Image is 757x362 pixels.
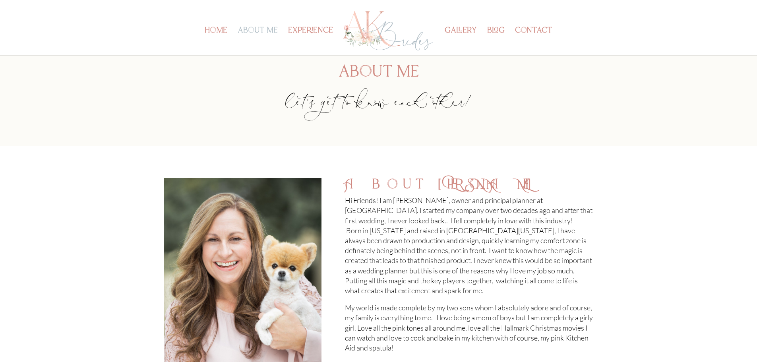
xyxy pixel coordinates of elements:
a: home [205,28,227,55]
p: My world is made complete by my two sons whom I absolutely adore and of course, my family is ever... [345,303,593,360]
a: contact [515,28,552,55]
img: Los Angeles Wedding Planner - AK Brides [342,9,434,53]
a: gallery [445,28,477,55]
p: let’s get to know each other! [164,104,593,114]
a: blog [487,28,505,55]
a: about me [238,28,278,55]
h1: about me [164,64,593,84]
h2: About [PERSON_NAME] [345,178,593,196]
a: experience [288,28,333,55]
p: Hi Friends! I am [PERSON_NAME], owner and principal planner at [GEOGRAPHIC_DATA]. I started my co... [345,196,593,303]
